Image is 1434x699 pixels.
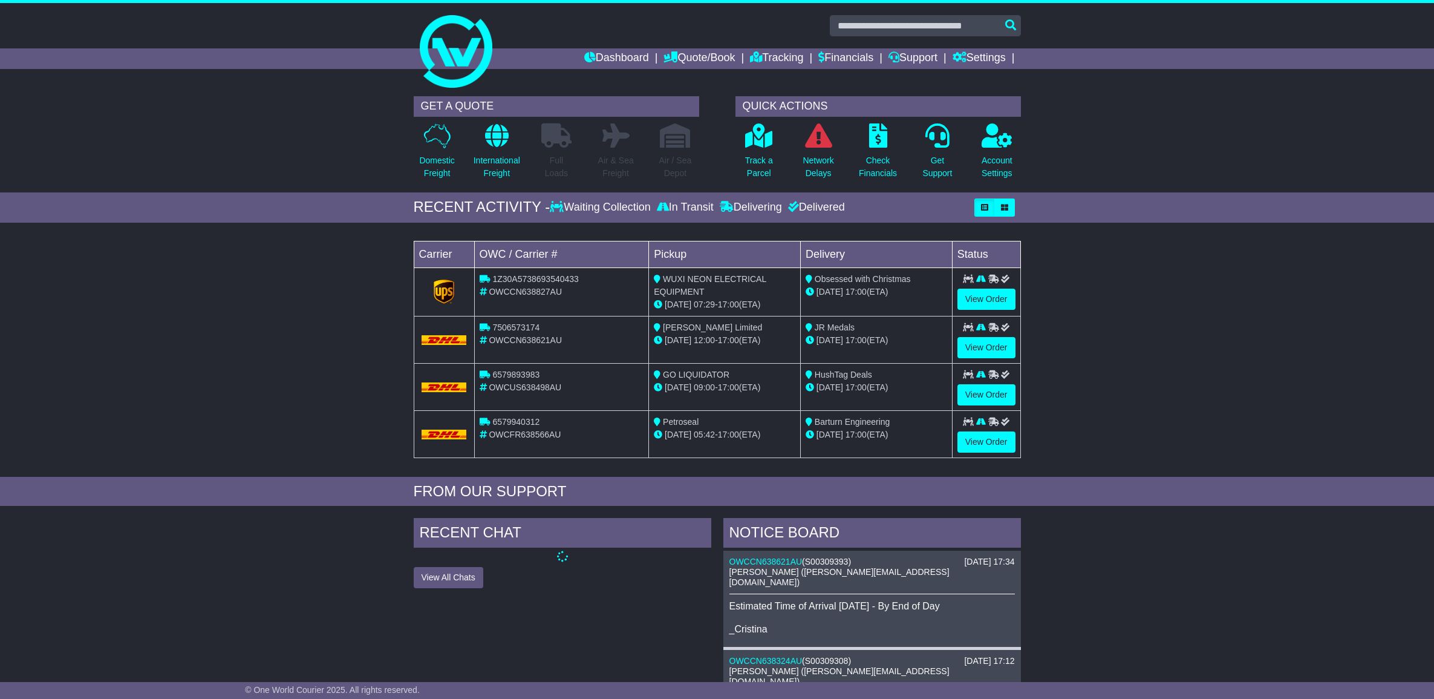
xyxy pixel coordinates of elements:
a: Financials [818,48,873,69]
td: Delivery [800,241,952,267]
a: View Order [957,432,1015,453]
span: [DATE] [816,287,843,297]
a: Tracking [750,48,803,69]
a: View Order [957,289,1015,310]
span: OWCCN638827AU [489,287,562,297]
span: [DATE] [665,300,691,309]
span: GO LIQUIDATOR [663,370,729,379]
a: OWCCN638621AU [729,557,803,566]
a: Track aParcel [745,123,774,186]
td: Carrier [414,241,474,267]
span: 17:00 [718,382,739,392]
div: (ETA) [806,286,947,298]
div: In Transit [654,201,717,214]
span: 17:00 [846,287,867,297]
div: - (ETA) [654,381,795,394]
p: Account Settings [982,154,1012,180]
span: OWCCN638621AU [489,335,562,345]
a: InternationalFreight [473,123,521,186]
a: DomesticFreight [419,123,455,186]
a: AccountSettings [981,123,1013,186]
span: Petroseal [663,417,699,427]
a: Dashboard [584,48,649,69]
div: Waiting Collection [550,201,653,214]
span: Obsessed with Christmas [815,274,911,284]
td: Pickup [649,241,801,267]
span: WUXI NEON ELECTRICAL EQUIPMENT [654,274,766,297]
span: OWCUS638498AU [489,382,561,392]
span: [DATE] [816,335,843,345]
span: 6579940312 [492,417,539,427]
div: - (ETA) [654,334,795,347]
span: © One World Courier 2025. All rights reserved. [245,685,420,695]
td: OWC / Carrier # [474,241,649,267]
span: 09:00 [694,382,715,392]
span: [DATE] [665,382,691,392]
span: Barturn Engineering [815,417,890,427]
div: FROM OUR SUPPORT [414,483,1021,500]
p: Air / Sea Depot [659,154,692,180]
button: View All Chats [414,567,483,588]
span: 17:00 [718,430,739,439]
img: DHL.png [422,430,467,439]
a: Quote/Book [663,48,735,69]
a: Support [888,48,937,69]
span: 17:00 [718,300,739,309]
div: - (ETA) [654,428,795,441]
a: View Order [957,384,1015,405]
div: (ETA) [806,381,947,394]
div: RECENT ACTIVITY - [414,199,550,216]
span: 07:29 [694,300,715,309]
div: Delivered [785,201,845,214]
a: GetSupport [922,123,953,186]
span: [PERSON_NAME] Limited [663,323,762,332]
p: Air & Sea Freight [598,154,634,180]
div: (ETA) [806,334,947,347]
span: HushTag Deals [815,370,872,379]
div: [DATE] 17:34 [964,557,1014,567]
span: [PERSON_NAME] ([PERSON_NAME][EMAIL_ADDRESS][DOMAIN_NAME]) [729,567,950,587]
div: - (ETA) [654,298,795,311]
a: CheckFinancials [858,123,898,186]
p: Track a Parcel [745,154,773,180]
div: RECENT CHAT [414,518,711,551]
p: Network Delays [803,154,833,180]
span: 6579893983 [492,370,539,379]
p: Domestic Freight [419,154,454,180]
span: [DATE] [816,430,843,439]
span: [DATE] [665,430,691,439]
span: 17:00 [846,382,867,392]
p: International Freight [474,154,520,180]
img: GetCarrierServiceLogo [434,280,454,304]
img: DHL.png [422,335,467,345]
div: Delivering [717,201,785,214]
span: 05:42 [694,430,715,439]
div: NOTICE BOARD [723,518,1021,551]
span: S00309308 [805,656,849,666]
span: JR Medals [815,323,855,332]
a: OWCCN638324AU [729,656,803,666]
div: QUICK ACTIONS [735,96,1021,117]
p: Full Loads [541,154,572,180]
p: Estimated Time of Arrival [DATE] - By End of Day _Cristina [729,600,1015,635]
span: 17:00 [718,335,739,345]
div: ( ) [729,656,1015,666]
span: 1Z30A5738693540433 [492,274,578,284]
p: Check Financials [859,154,897,180]
span: S00309393 [805,557,849,566]
div: [DATE] 17:12 [964,656,1014,666]
span: 12:00 [694,335,715,345]
span: OWCFR638566AU [489,430,561,439]
a: Settings [953,48,1006,69]
div: ( ) [729,557,1015,567]
span: 7506573174 [492,323,539,332]
span: [DATE] [665,335,691,345]
span: [DATE] [816,382,843,392]
td: Status [952,241,1020,267]
div: GET A QUOTE [414,96,699,117]
span: 17:00 [846,335,867,345]
div: (ETA) [806,428,947,441]
span: [PERSON_NAME] ([PERSON_NAME][EMAIL_ADDRESS][DOMAIN_NAME]) [729,666,950,686]
img: DHL.png [422,382,467,392]
span: 17:00 [846,430,867,439]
